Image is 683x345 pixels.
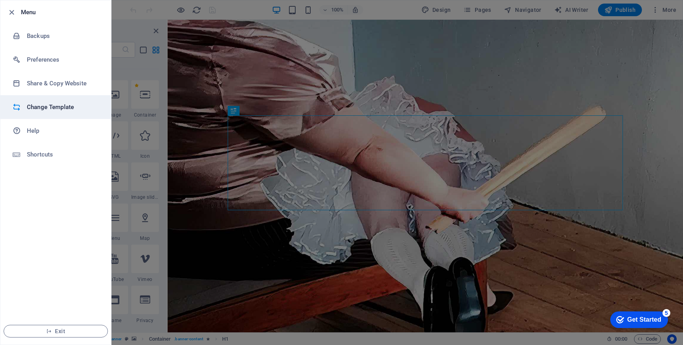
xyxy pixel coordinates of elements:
[27,126,100,136] h6: Help
[4,325,108,337] button: Exit
[23,9,57,16] div: Get Started
[58,2,66,9] div: 5
[27,150,100,159] h6: Shortcuts
[21,8,105,17] h6: Menu
[0,119,111,143] a: Help
[10,328,101,334] span: Exit
[27,79,100,88] h6: Share & Copy Website
[27,31,100,41] h6: Backups
[6,4,64,21] div: Get Started 5 items remaining, 0% complete
[27,55,100,64] h6: Preferences
[27,102,100,112] h6: Change Template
